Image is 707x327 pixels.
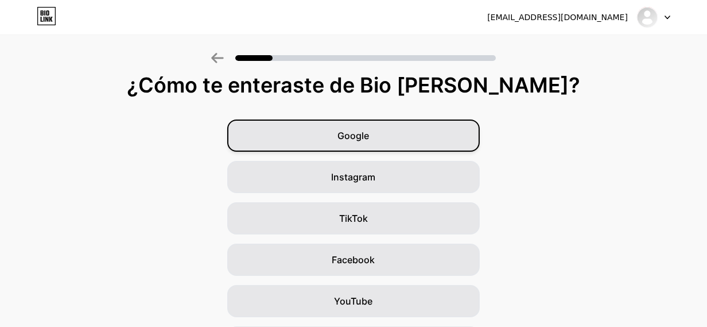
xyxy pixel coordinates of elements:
div: ¿Cómo te enteraste de Bio [PERSON_NAME]? [6,74,701,97]
span: Google [338,129,370,143]
span: Instagram [332,170,376,184]
span: YouTube [335,294,373,308]
span: Facebook [332,253,375,267]
img: Elevación de millas [636,6,658,28]
span: TikTok [339,211,368,225]
div: [EMAIL_ADDRESS][DOMAIN_NAME] [487,11,628,24]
